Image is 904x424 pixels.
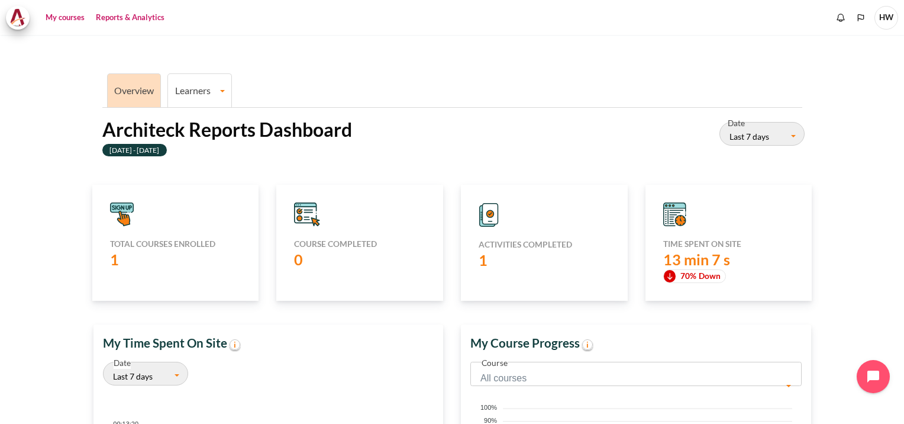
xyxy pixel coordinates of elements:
tspan: 100% [480,404,497,411]
strong: My Course Progress [470,336,594,350]
label: Date [728,117,745,130]
a: Reports & Analytics [92,6,169,30]
h5: Course completed [294,239,425,249]
button: Languages [852,9,870,27]
tspan: 90% [484,416,497,423]
div: Show notification window with no new notifications [832,9,850,27]
span: All courses [480,370,783,387]
h5: Activities completed [479,239,610,250]
label: 1 [479,250,492,270]
a: Architeck Architeck [6,6,35,30]
span: 70% [663,269,727,283]
a: My courses [41,6,89,30]
strong: My Time Spent On Site [103,336,241,350]
label: 0 [294,249,308,269]
a: User menu [874,6,898,30]
span: HW [874,6,898,30]
button: Last 7 days [719,122,805,146]
span: 13 min 7 s [663,250,730,268]
button: Last 7 days [103,362,188,386]
a: Learners [168,85,231,96]
label: Course [482,357,508,370]
h5: Total courses enrolled [110,239,241,249]
span: All courses [470,362,802,386]
h5: Time Spent On Site [663,239,795,249]
a: Overview [114,85,154,96]
label: Date [114,357,131,370]
label: 1 [110,249,124,269]
label: [DATE] - [DATE] [102,144,167,156]
img: Architeck [9,9,26,27]
span: Down [699,271,721,282]
h2: Architeck Reports Dashboard [102,117,352,142]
